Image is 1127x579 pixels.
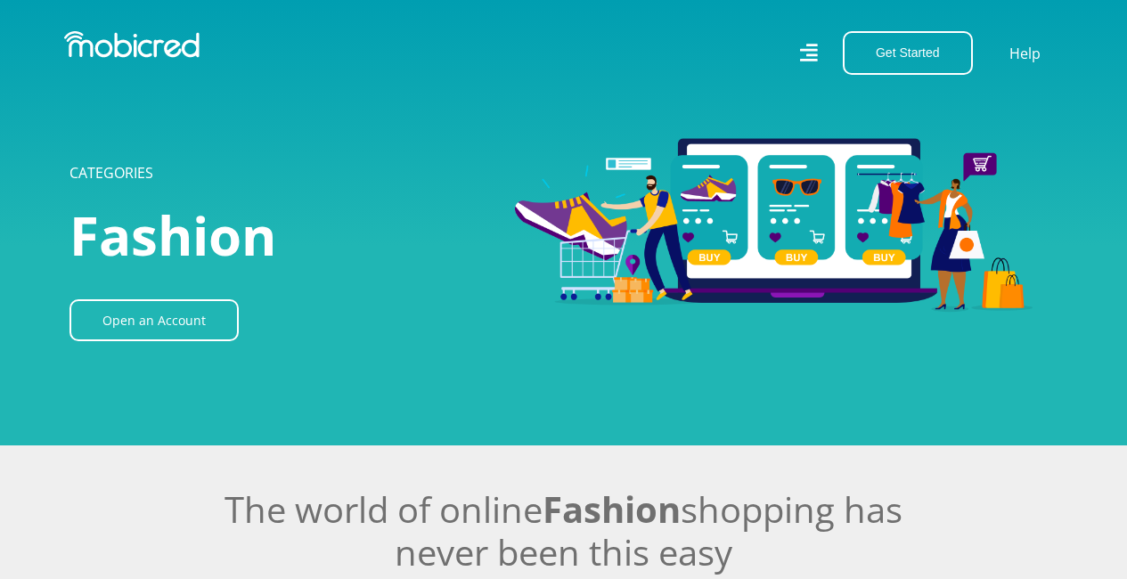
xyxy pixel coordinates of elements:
span: Fashion [69,199,276,272]
a: Help [1009,42,1041,65]
a: CATEGORIES [69,163,153,183]
button: Get Started [843,31,973,75]
h2: The world of online shopping has never been this easy [69,488,1058,574]
a: Open an Account [69,299,239,341]
img: Fashion [493,101,1058,345]
img: Mobicred [64,31,200,58]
